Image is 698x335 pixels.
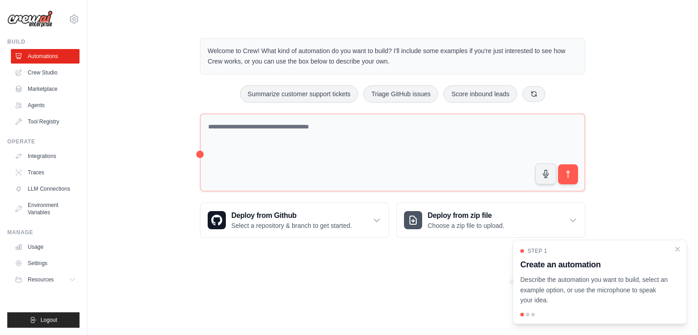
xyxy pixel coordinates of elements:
a: Settings [11,256,80,271]
h3: Deploy from zip file [428,210,504,221]
a: Traces [11,165,80,180]
div: Build [7,38,80,45]
h3: Deploy from Github [231,210,352,221]
button: Triage GitHub issues [364,85,438,103]
p: Welcome to Crew! What kind of automation do you want to build? I'll include some examples if you'... [208,46,578,67]
a: Integrations [11,149,80,163]
img: Logo [7,10,53,28]
a: LLM Connections [11,182,80,196]
a: Usage [11,240,80,254]
div: Manage [7,229,80,236]
h3: Create an automation [520,258,668,271]
button: Score inbound leads [444,85,517,103]
a: Automations [11,49,80,64]
a: Tool Registry [11,114,80,129]
p: Describe the automation you want to build, select an example option, or use the microphone to spe... [520,275,668,305]
p: Choose a zip file to upload. [428,221,504,230]
button: Summarize customer support tickets [240,85,358,103]
div: Operate [7,138,80,145]
a: Crew Studio [11,65,80,80]
p: Select a repository & branch to get started. [231,221,352,230]
button: Logout [7,312,80,328]
button: Resources [11,272,80,287]
a: Environment Variables [11,198,80,220]
button: Close walkthrough [674,246,681,253]
span: Logout [40,316,57,324]
span: Step 1 [528,247,547,255]
span: Resources [28,276,54,283]
a: Agents [11,98,80,113]
a: Marketplace [11,82,80,96]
